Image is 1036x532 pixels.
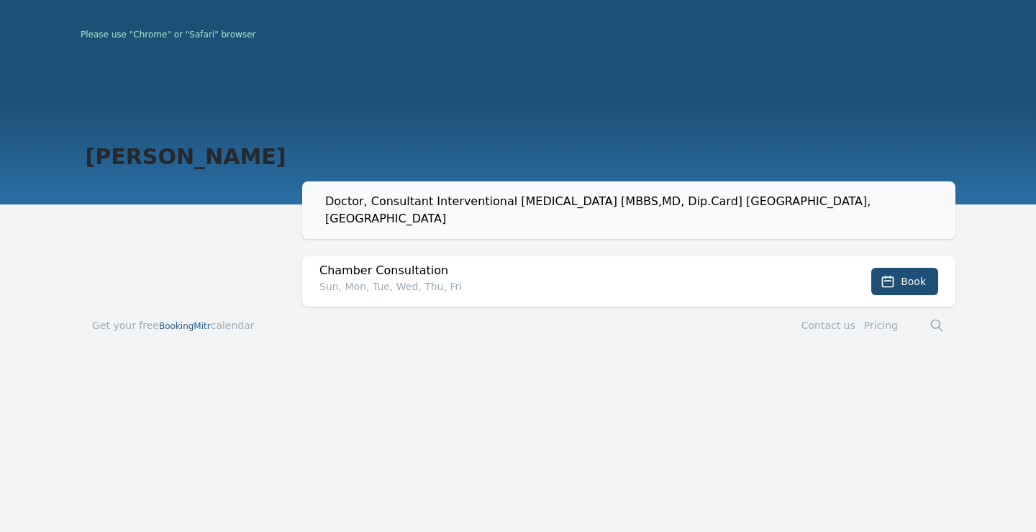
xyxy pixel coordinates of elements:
a: Get your freeBookingMitrcalendar [92,318,255,333]
a: Contact us [801,320,855,331]
a: Pricing [864,320,898,331]
h2: Chamber Consultation [319,262,809,279]
span: BookingMitr [159,321,211,331]
h1: [PERSON_NAME] [81,144,291,170]
span: Book [901,274,926,289]
p: Sun, Mon, Tue, Wed, Thu, Fri [319,279,809,294]
button: Book [871,268,938,295]
div: Doctor, Consultant Interventional [MEDICAL_DATA] [MBBS,MD, Dip.Card] [GEOGRAPHIC_DATA], [GEOGRAPH... [325,193,944,227]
